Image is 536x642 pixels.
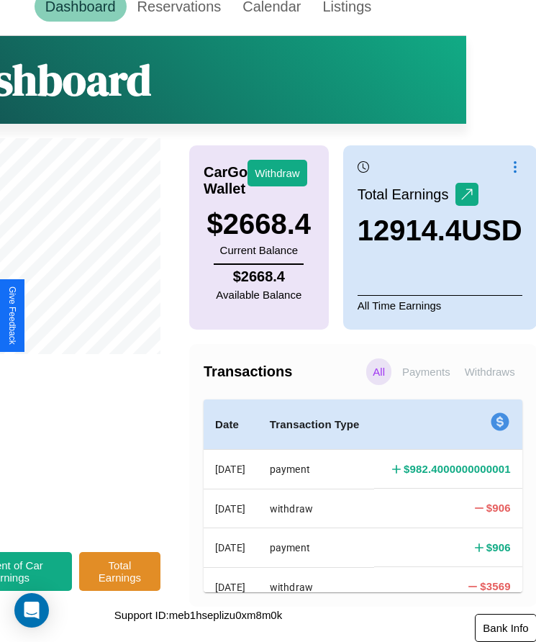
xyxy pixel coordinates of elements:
th: payment [258,528,374,567]
th: payment [258,450,374,489]
h3: $ 2668.4 [207,208,312,240]
h4: CarGo Wallet [204,164,247,197]
p: Withdraws [461,358,519,385]
h4: $ 3569 [480,579,510,594]
button: Total Earnings [79,552,160,591]
h3: 12914.4 USD [358,214,522,247]
h4: $ 906 [486,540,511,555]
th: withdraw [258,567,374,606]
th: [DATE] [204,450,258,489]
p: Payments [399,358,454,385]
p: Current Balance [207,240,312,260]
h4: Date [215,416,247,433]
th: [DATE] [204,489,258,528]
th: [DATE] [204,567,258,606]
div: Open Intercom Messenger [14,593,49,628]
p: Total Earnings [358,181,456,207]
th: [DATE] [204,528,258,567]
h4: $ 982.4000000000001 [404,461,511,476]
h4: Transactions [204,363,363,380]
th: withdraw [258,489,374,528]
button: Withdraw [247,160,307,186]
button: Bank Info [475,614,536,642]
div: Give Feedback [7,286,17,345]
h4: $ 906 [486,500,511,515]
h4: Transaction Type [270,416,363,433]
p: Available Balance [216,285,301,304]
p: All Time Earnings [358,295,522,315]
p: All [366,358,391,385]
h4: $ 2668.4 [216,268,301,285]
p: Support ID: meb1hseplizu0xm8m0k [114,605,282,625]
